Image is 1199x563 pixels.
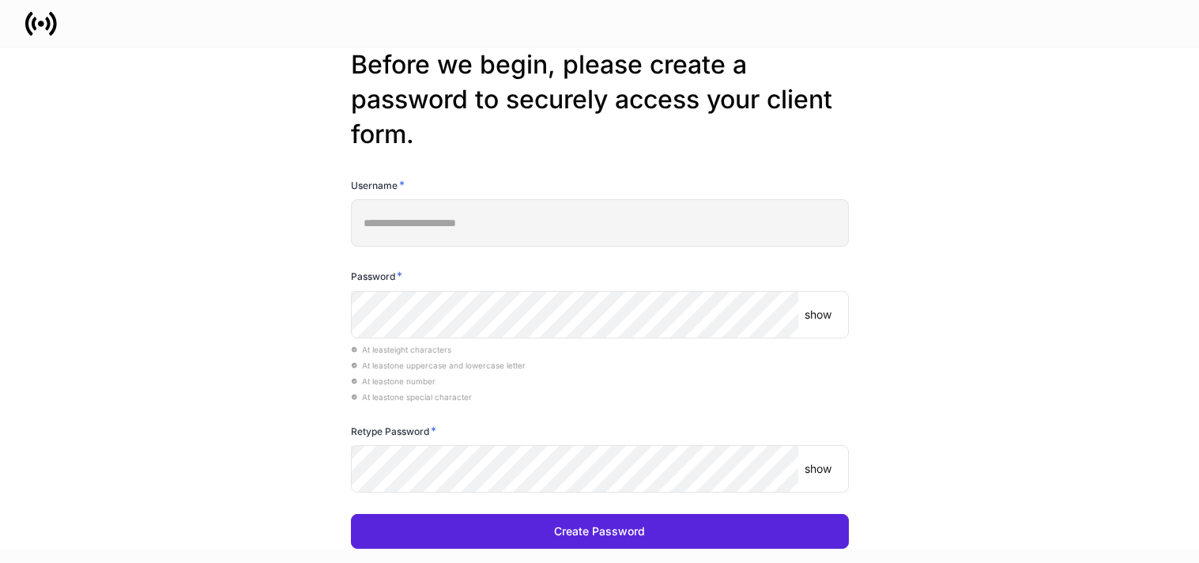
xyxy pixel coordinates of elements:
[805,307,831,323] p: show
[351,361,526,370] span: At least one uppercase and lowercase letter
[351,392,472,402] span: At least one special character
[351,423,436,439] h6: Retype Password
[351,268,402,284] h6: Password
[351,345,451,354] span: At least eight characters
[351,47,849,152] h2: Before we begin, please create a password to securely access your client form.
[351,514,849,549] button: Create Password
[351,376,435,386] span: At least one number
[805,461,831,477] p: show
[554,526,645,537] div: Create Password
[351,177,405,193] h6: Username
